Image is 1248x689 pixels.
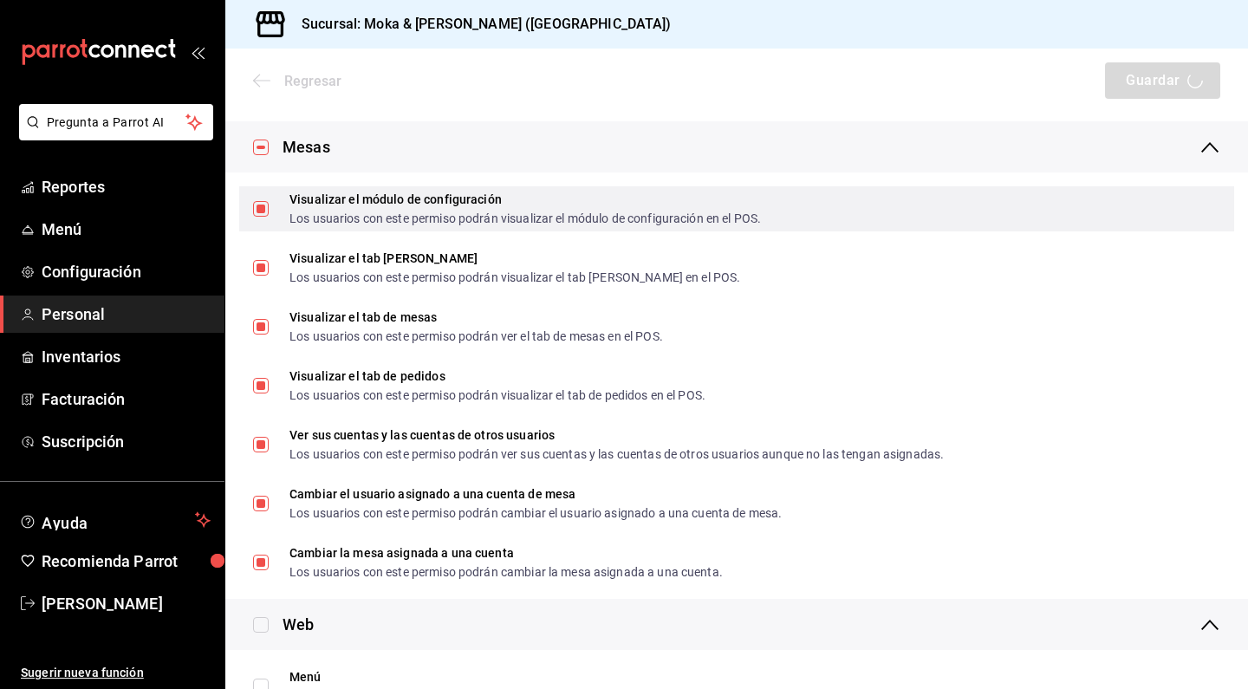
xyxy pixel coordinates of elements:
[42,387,211,411] span: Facturación
[42,549,211,573] span: Recomienda Parrot
[288,14,672,35] h3: Sucursal: Moka & [PERSON_NAME] ([GEOGRAPHIC_DATA])
[289,311,663,323] div: Visualizar el tab de mesas
[289,448,944,460] div: Los usuarios con este permiso podrán ver sus cuentas y las cuentas de otros usuarios aunque no la...
[191,45,205,59] button: open_drawer_menu
[19,104,213,140] button: Pregunta a Parrot AI
[42,218,211,241] span: Menú
[42,175,211,198] span: Reportes
[47,114,186,132] span: Pregunta a Parrot AI
[289,370,705,382] div: Visualizar el tab de pedidos
[42,510,188,530] span: Ayuda
[289,271,740,283] div: Los usuarios con este permiso podrán visualizar el tab [PERSON_NAME] en el POS.
[42,430,211,453] span: Suscripción
[289,330,663,342] div: Los usuarios con este permiso podrán ver el tab de mesas en el POS.
[289,193,761,205] div: Visualizar el módulo de configuración
[289,389,705,401] div: Los usuarios con este permiso podrán visualizar el tab de pedidos en el POS.
[42,260,211,283] span: Configuración
[21,664,211,682] span: Sugerir nueva función
[283,135,330,159] div: Mesas
[42,592,211,615] span: [PERSON_NAME]
[289,429,944,441] div: Ver sus cuentas y las cuentas de otros usuarios
[289,671,861,683] div: Menú
[289,566,723,578] div: Los usuarios con este permiso podrán cambiar la mesa asignada a una cuenta.
[283,613,314,636] div: Web
[42,345,211,368] span: Inventarios
[289,488,782,500] div: Cambiar el usuario asignado a una cuenta de mesa
[12,126,213,144] a: Pregunta a Parrot AI
[289,252,740,264] div: Visualizar el tab [PERSON_NAME]
[289,547,723,559] div: Cambiar la mesa asignada a una cuenta
[289,507,782,519] div: Los usuarios con este permiso podrán cambiar el usuario asignado a una cuenta de mesa.
[42,302,211,326] span: Personal
[289,212,761,224] div: Los usuarios con este permiso podrán visualizar el módulo de configuración en el POS.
